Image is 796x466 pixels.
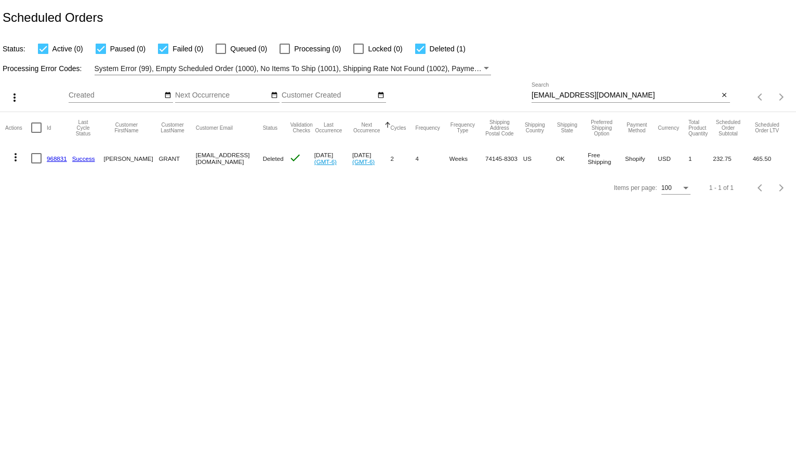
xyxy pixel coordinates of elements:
[661,184,672,191] span: 100
[485,143,523,173] mat-cell: 74145-8303
[614,184,657,191] div: Items per page:
[173,43,203,55] span: Failed (0)
[377,91,384,100] mat-icon: date_range
[625,122,648,133] button: Change sorting for PaymentMethod.Type
[658,125,679,131] button: Change sorting for CurrencyIso
[196,143,263,173] mat-cell: [EMAIL_ADDRESS][DOMAIN_NAME]
[771,177,792,198] button: Next page
[416,125,440,131] button: Change sorting for Frequency
[661,185,691,192] mat-select: Items per page:
[713,143,752,173] mat-cell: 232.75
[352,143,391,173] mat-cell: [DATE]
[688,112,713,143] mat-header-cell: Total Product Quantity
[449,122,476,133] button: Change sorting for FrequencyType
[368,43,402,55] span: Locked (0)
[289,112,314,143] mat-header-cell: Validation Checks
[271,91,278,100] mat-icon: date_range
[658,143,688,173] mat-cell: USD
[95,62,492,75] mat-select: Filter by Processing Error Codes
[3,45,25,53] span: Status:
[110,43,145,55] span: Paused (0)
[532,91,719,100] input: Search
[175,91,269,100] input: Next Occurrence
[289,152,301,164] mat-icon: check
[159,143,196,173] mat-cell: GRANT
[196,125,233,131] button: Change sorting for CustomerEmail
[352,122,381,133] button: Change sorting for NextOccurrenceUtc
[263,125,277,131] button: Change sorting for Status
[3,64,82,73] span: Processing Error Codes:
[72,119,95,136] button: Change sorting for LastProcessingCycleId
[391,143,416,173] mat-cell: 2
[416,143,449,173] mat-cell: 4
[72,155,95,162] a: Success
[750,177,771,198] button: Previous page
[523,122,547,133] button: Change sorting for ShippingCountry
[47,155,67,162] a: 968831
[556,143,588,173] mat-cell: OK
[449,143,485,173] mat-cell: Weeks
[230,43,267,55] span: Queued (0)
[314,143,352,173] mat-cell: [DATE]
[159,122,187,133] button: Change sorting for CustomerLastName
[750,87,771,107] button: Previous page
[753,122,781,133] button: Change sorting for LifetimeValue
[3,10,103,25] h2: Scheduled Orders
[713,119,743,136] button: Change sorting for Subtotal
[588,119,616,136] button: Change sorting for PreferredShippingOption
[294,43,341,55] span: Processing (0)
[69,91,162,100] input: Created
[8,91,21,104] mat-icon: more_vert
[103,143,158,173] mat-cell: [PERSON_NAME]
[625,143,658,173] mat-cell: Shopify
[5,112,31,143] mat-header-cell: Actions
[352,158,375,165] a: (GMT-6)
[263,155,284,162] span: Deleted
[771,87,792,107] button: Next page
[47,125,51,131] button: Change sorting for Id
[753,143,791,173] mat-cell: 465.50
[556,122,578,133] button: Change sorting for ShippingState
[485,119,514,136] button: Change sorting for ShippingPostcode
[523,143,556,173] mat-cell: US
[52,43,83,55] span: Active (0)
[9,151,22,163] mat-icon: more_vert
[688,143,713,173] mat-cell: 1
[721,91,728,100] mat-icon: close
[164,91,171,100] mat-icon: date_range
[391,125,406,131] button: Change sorting for Cycles
[314,158,337,165] a: (GMT-6)
[314,122,343,133] button: Change sorting for LastOccurrenceUtc
[282,91,375,100] input: Customer Created
[588,143,625,173] mat-cell: Free Shipping
[430,43,466,55] span: Deleted (1)
[103,122,149,133] button: Change sorting for CustomerFirstName
[709,184,734,191] div: 1 - 1 of 1
[719,90,730,101] button: Clear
